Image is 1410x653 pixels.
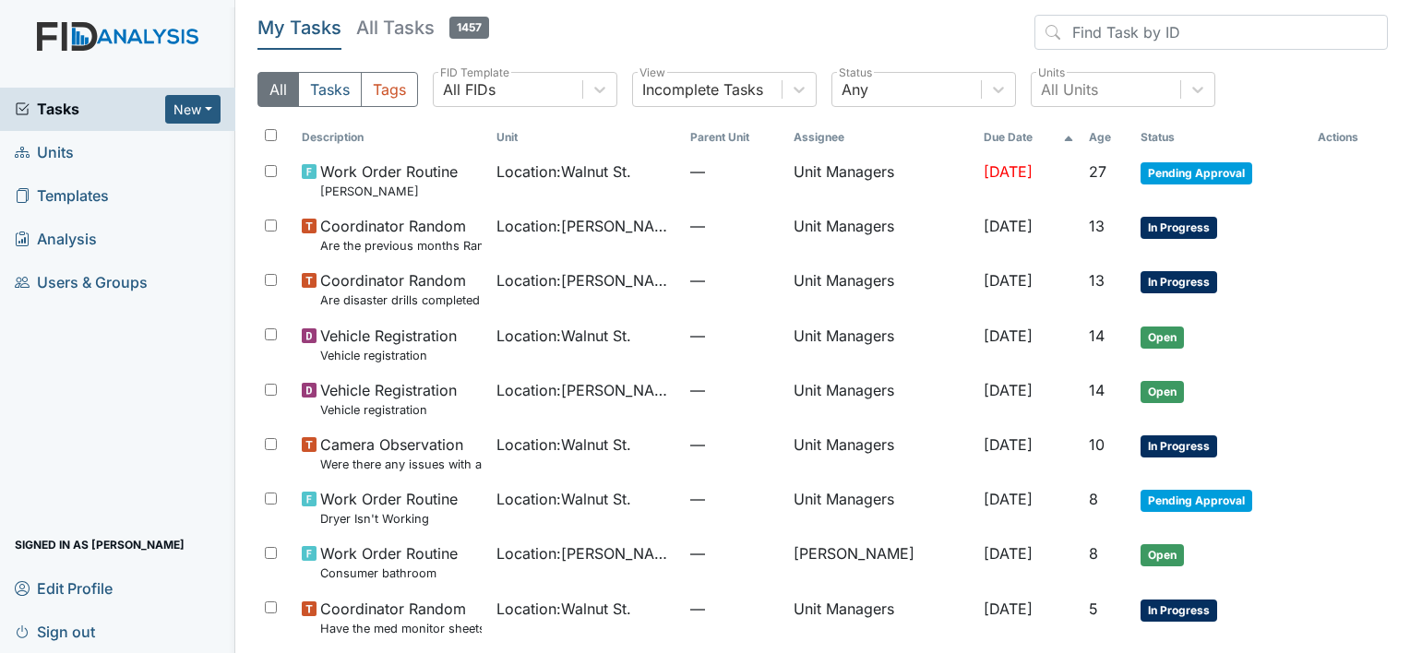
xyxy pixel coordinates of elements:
[1089,162,1106,181] span: 27
[496,598,631,620] span: Location : Walnut St.
[786,153,976,208] td: Unit Managers
[984,490,1033,508] span: [DATE]
[320,620,481,637] small: Have the med monitor sheets been filled out?
[257,72,418,107] div: Type filter
[786,426,976,481] td: Unit Managers
[690,598,779,620] span: —
[265,129,277,141] input: Toggle All Rows Selected
[786,317,976,372] td: Unit Managers
[15,182,109,210] span: Templates
[1141,600,1217,622] span: In Progress
[1089,217,1105,235] span: 13
[683,122,786,153] th: Toggle SortBy
[976,122,1081,153] th: Toggle SortBy
[1310,122,1388,153] th: Actions
[15,574,113,602] span: Edit Profile
[984,544,1033,563] span: [DATE]
[15,98,165,120] a: Tasks
[165,95,221,124] button: New
[1089,435,1105,454] span: 10
[257,72,299,107] button: All
[984,326,1033,345] span: [DATE]
[786,590,976,645] td: Unit Managers
[786,262,976,316] td: Unit Managers
[1089,381,1105,399] span: 14
[786,535,976,589] td: [PERSON_NAME]
[15,225,97,254] span: Analysis
[15,268,148,297] span: Users & Groups
[320,488,458,528] span: Work Order Routine Dryer Isn't Working
[496,269,675,291] span: Location : [PERSON_NAME].
[496,160,631,183] span: Location : Walnut St.
[1141,162,1252,184] span: Pending Approval
[984,600,1033,618] span: [DATE]
[294,122,488,153] th: Toggle SortBy
[496,325,631,347] span: Location : Walnut St.
[690,269,779,291] span: —
[320,433,481,473] span: Camera Observation Were there any issues with applying topical medications? ( Starts at the top o...
[690,379,779,401] span: —
[690,160,779,183] span: —
[320,237,481,255] small: Are the previous months Random Inspections completed?
[1141,490,1252,512] span: Pending Approval
[984,217,1033,235] span: [DATE]
[449,17,489,39] span: 1457
[1141,217,1217,239] span: In Progress
[320,510,458,528] small: Dryer Isn't Working
[1141,544,1184,566] span: Open
[1089,326,1105,345] span: 14
[786,122,976,153] th: Assignee
[1141,435,1217,457] span: In Progress
[1081,122,1133,153] th: Toggle SortBy
[320,347,457,364] small: Vehicle registration
[1141,381,1184,403] span: Open
[786,481,976,535] td: Unit Managers
[1089,544,1098,563] span: 8
[690,488,779,510] span: —
[1041,78,1098,101] div: All Units
[15,138,74,167] span: Units
[842,78,868,101] div: Any
[1133,122,1310,153] th: Toggle SortBy
[1089,271,1105,290] span: 13
[496,433,631,456] span: Location : Walnut St.
[320,401,457,419] small: Vehicle registration
[320,564,458,582] small: Consumer bathroom
[496,215,675,237] span: Location : [PERSON_NAME].
[15,617,95,646] span: Sign out
[1089,600,1098,618] span: 5
[1141,326,1184,349] span: Open
[298,72,362,107] button: Tasks
[786,372,976,426] td: Unit Managers
[320,542,458,582] span: Work Order Routine Consumer bathroom
[984,435,1033,454] span: [DATE]
[1141,271,1217,293] span: In Progress
[496,542,675,564] span: Location : [PERSON_NAME].
[320,160,458,200] span: Work Order Routine T.V Hung
[361,72,418,107] button: Tags
[496,488,631,510] span: Location : Walnut St.
[690,542,779,564] span: —
[443,78,496,101] div: All FIDs
[320,183,458,200] small: [PERSON_NAME]
[15,530,185,559] span: Signed in as [PERSON_NAME]
[496,379,675,401] span: Location : [PERSON_NAME].
[690,433,779,456] span: —
[690,325,779,347] span: —
[257,15,341,41] h5: My Tasks
[320,598,481,637] span: Coordinator Random Have the med monitor sheets been filled out?
[320,269,481,309] span: Coordinator Random Are disaster drills completed as scheduled?
[320,325,457,364] span: Vehicle Registration Vehicle registration
[489,122,683,153] th: Toggle SortBy
[984,381,1033,399] span: [DATE]
[690,215,779,237] span: —
[984,162,1033,181] span: [DATE]
[786,208,976,262] td: Unit Managers
[356,15,489,41] h5: All Tasks
[642,78,763,101] div: Incomplete Tasks
[320,291,481,309] small: Are disaster drills completed as scheduled?
[984,271,1033,290] span: [DATE]
[320,379,457,419] span: Vehicle Registration Vehicle registration
[320,456,481,473] small: Were there any issues with applying topical medications? ( Starts at the top of MAR and works the...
